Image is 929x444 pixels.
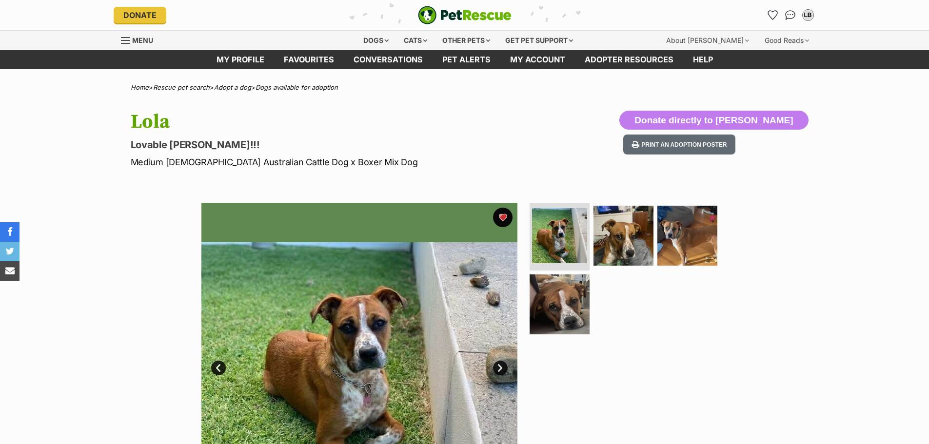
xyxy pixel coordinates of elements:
[498,31,580,50] div: Get pet support
[758,31,816,50] div: Good Reads
[131,111,543,133] h1: Lola
[106,84,823,91] div: > > >
[657,206,717,266] img: Photo of Lola
[765,7,781,23] a: Favourites
[207,50,274,69] a: My profile
[418,6,512,24] img: logo-e224e6f780fb5917bec1dbf3a21bbac754714ae5b6737aabdf751b685950b380.svg
[659,31,756,50] div: About [PERSON_NAME]
[493,208,513,227] button: favourite
[131,138,543,152] p: Lovable [PERSON_NAME]!!!
[593,206,653,266] img: Photo of Lola
[803,10,813,20] div: LB
[211,361,226,375] a: Prev
[800,7,816,23] button: My account
[114,7,166,23] a: Donate
[344,50,433,69] a: conversations
[397,31,434,50] div: Cats
[132,36,153,44] span: Menu
[131,155,543,169] p: Medium [DEMOGRAPHIC_DATA] Australian Cattle Dog x Boxer Mix Dog
[765,7,816,23] ul: Account quick links
[783,7,798,23] a: Conversations
[121,31,160,48] a: Menu
[532,208,587,263] img: Photo of Lola
[500,50,575,69] a: My account
[619,111,808,130] button: Donate directly to [PERSON_NAME]
[274,50,344,69] a: Favourites
[575,50,683,69] a: Adopter resources
[418,6,512,24] a: PetRescue
[256,83,338,91] a: Dogs available for adoption
[153,83,210,91] a: Rescue pet search
[493,361,508,375] a: Next
[435,31,497,50] div: Other pets
[214,83,251,91] a: Adopt a dog
[433,50,500,69] a: Pet alerts
[785,10,795,20] img: chat-41dd97257d64d25036548639549fe6c8038ab92f7586957e7f3b1b290dea8141.svg
[623,135,735,154] button: Print an adoption poster
[530,274,590,334] img: Photo of Lola
[131,83,149,91] a: Home
[356,31,395,50] div: Dogs
[683,50,723,69] a: Help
